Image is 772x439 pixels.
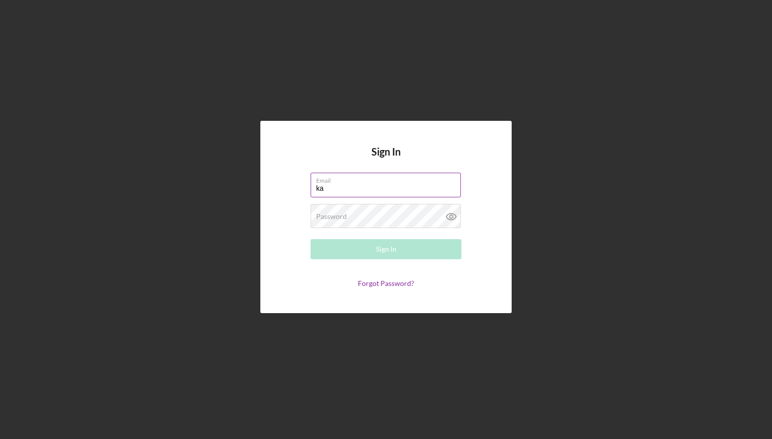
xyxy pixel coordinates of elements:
h4: Sign In [371,146,401,173]
label: Password [316,212,347,221]
label: Email [316,173,461,184]
div: Sign In [376,239,397,259]
a: Forgot Password? [358,279,414,287]
button: Sign In [311,239,461,259]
